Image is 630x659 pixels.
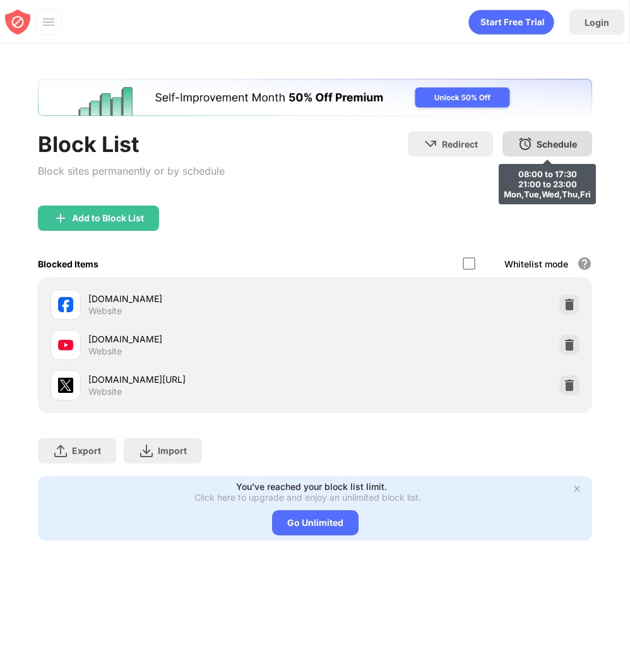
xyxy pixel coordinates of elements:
[585,17,609,28] div: Login
[572,484,582,494] img: x-button.svg
[504,169,591,179] div: 08:00 to 17:30
[194,492,421,503] div: Click here to upgrade and enjoy an unlimited block list.
[88,346,122,357] div: Website
[58,337,73,353] img: favicons
[72,445,101,456] div: Export
[468,9,554,35] div: animation
[158,445,187,456] div: Import
[442,139,478,149] div: Redirect
[504,189,591,199] div: Mon,Tue,Wed,Thu,Fri
[58,297,73,312] img: favicons
[537,139,577,149] div: Schedule
[504,179,591,189] div: 21:00 to 23:00
[5,9,30,35] img: blocksite-icon-red.svg
[272,510,359,535] div: Go Unlimited
[38,259,98,269] div: Blocked Items
[58,378,73,393] img: favicons
[88,386,122,397] div: Website
[236,481,387,492] div: You’ve reached your block list limit.
[38,131,225,157] div: Block List
[72,213,144,223] div: Add to Block List
[88,332,315,346] div: [DOMAIN_NAME]
[88,292,315,305] div: [DOMAIN_NAME]
[38,79,592,116] iframe: Banner
[88,305,122,317] div: Website
[88,373,315,386] div: [DOMAIN_NAME][URL]
[38,162,225,180] div: Block sites permanently or by schedule
[504,259,568,269] div: Whitelist mode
